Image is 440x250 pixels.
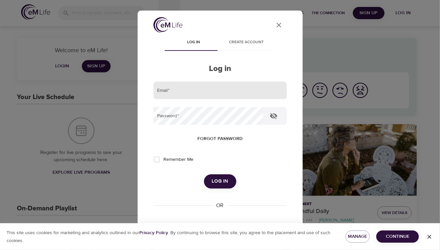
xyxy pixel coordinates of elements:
b: Privacy Policy [139,230,168,236]
button: close [271,17,287,33]
p: You can also login using your organization login information [153,223,287,238]
span: Forgot password [197,135,243,143]
span: Log in [212,177,228,186]
span: Manage [351,232,365,241]
h2: Log in [153,64,287,74]
div: OR [214,202,226,209]
button: Forgot password [195,133,245,145]
img: logo [153,17,183,33]
div: disabled tabs example [153,35,287,51]
span: Log in [171,39,216,46]
span: Create account [224,39,269,46]
span: Remember Me [164,156,194,163]
span: Continue [382,232,414,241]
button: Log in [204,174,236,188]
